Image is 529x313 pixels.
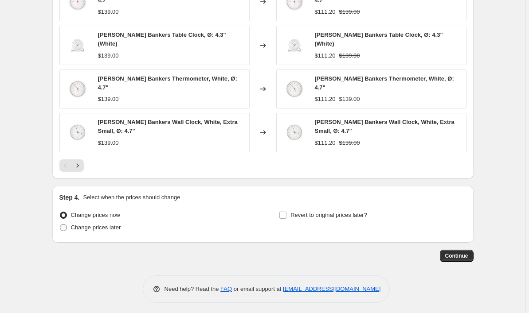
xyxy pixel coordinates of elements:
[281,76,308,102] img: c-min_6_80x.png
[440,250,474,262] button: Continue
[339,95,360,104] strike: $139.00
[59,193,80,202] h2: Step 4.
[290,212,367,218] span: Revert to original prices later?
[315,31,443,47] span: [PERSON_NAME] Bankers Table Clock, Ø: 4.3" (White)
[283,286,380,292] a: [EMAIL_ADDRESS][DOMAIN_NAME]
[64,32,91,59] img: tableclockx-min_80x.png
[315,139,336,147] div: $111.20
[339,8,360,16] strike: $139.00
[64,119,91,146] img: 43688-min_80x.png
[339,139,360,147] strike: $139.00
[445,252,468,259] span: Continue
[232,286,283,292] span: or email support at
[98,51,119,60] div: $139.00
[64,76,91,102] img: c-min_6_80x.png
[98,75,237,91] span: [PERSON_NAME] Bankers Thermometer, White, Ø: 4.7"
[281,32,308,59] img: tableclockx-min_80x.png
[339,51,360,60] strike: $139.00
[71,212,120,218] span: Change prices now
[165,286,221,292] span: Need help? Read the
[315,95,336,104] div: $111.20
[71,224,121,231] span: Change prices later
[71,159,84,172] button: Next
[98,31,226,47] span: [PERSON_NAME] Bankers Table Clock, Ø: 4.3" (White)
[98,119,238,134] span: [PERSON_NAME] Bankers Wall Clock, White, Extra Small, Ø: 4.7"
[315,51,336,60] div: $111.20
[59,159,84,172] nav: Pagination
[98,139,119,147] div: $139.00
[220,286,232,292] a: FAQ
[83,193,180,202] p: Select when the prices should change
[315,8,336,16] div: $111.20
[315,119,455,134] span: [PERSON_NAME] Bankers Wall Clock, White, Extra Small, Ø: 4.7"
[98,95,119,104] div: $139.00
[281,119,308,146] img: 43688-min_80x.png
[315,75,454,91] span: [PERSON_NAME] Bankers Thermometer, White, Ø: 4.7"
[98,8,119,16] div: $139.00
